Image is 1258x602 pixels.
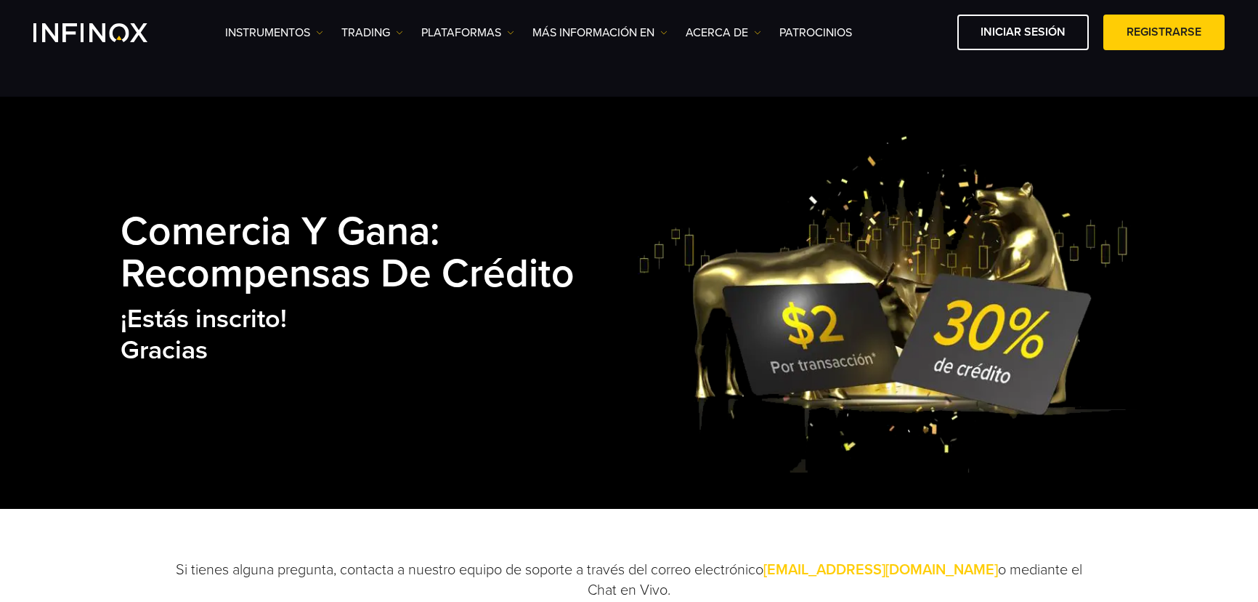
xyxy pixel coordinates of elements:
a: TRADING [341,24,403,41]
a: Registrarse [1103,15,1225,50]
a: Iniciar sesión [957,15,1089,50]
a: [EMAIL_ADDRESS][DOMAIN_NAME] [763,561,998,579]
p: Si tienes alguna pregunta, contacta a nuestro equipo de soporte a través del correo electrónico o... [175,560,1083,601]
strong: Comercia y Gana: Recompensas de Crédito [121,208,575,298]
a: Más información en [532,24,667,41]
a: Instrumentos [225,24,323,41]
a: Patrocinios [779,24,852,41]
a: ACERCA DE [686,24,761,41]
a: PLATAFORMAS [421,24,514,41]
h2: ¡Estás inscrito! Gracias [121,303,638,367]
a: INFINOX Logo [33,23,182,42]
